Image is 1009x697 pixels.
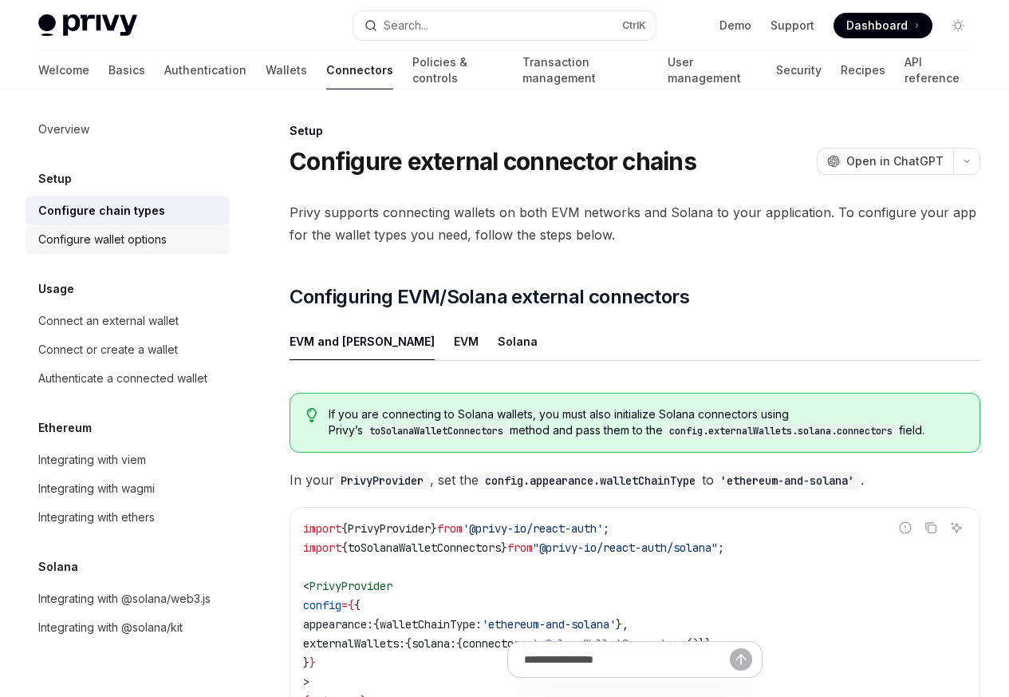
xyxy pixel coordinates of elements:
span: solana: [412,636,456,651]
button: Open in ChatGPT [817,148,953,175]
span: ; [603,521,609,536]
a: Support [771,18,814,34]
span: toSolanaWalletConnectors [348,541,501,555]
a: Wallets [266,51,307,89]
div: Solana [498,323,538,360]
div: Connect an external wallet [38,311,179,331]
input: Ask a question... [524,642,730,677]
button: Report incorrect code [895,517,916,538]
a: API reference [905,51,971,89]
span: config [303,598,341,612]
h5: Solana [38,557,78,576]
span: { [341,521,348,536]
a: Integrating with viem [26,446,230,474]
a: Connect an external wallet [26,307,230,335]
span: externalWallets: [303,636,405,651]
a: Authentication [164,51,246,89]
div: Integrating with viem [38,450,146,469]
a: Integrating with @solana/web3.js [26,584,230,613]
div: Connect or create a wallet [38,340,178,359]
code: PrivyProvider [334,472,430,489]
span: walletChainType: [380,617,482,632]
div: Overview [38,120,89,139]
div: Authenticate a connected wallet [38,369,207,388]
div: EVM [454,323,479,360]
a: User management [668,51,757,89]
div: Integrating with @solana/web3.js [38,589,211,608]
a: Policies & controls [412,51,503,89]
div: Integrating with wagmi [38,479,155,498]
span: PrivyProvider [348,521,431,536]
div: Configure chain types [38,201,165,220]
span: If you are connecting to Solana wallets, you must also initialize Solana connectors using Privy’s... [329,406,964,439]
a: Transaction management [522,51,648,89]
span: ; [718,541,724,555]
span: ()}} [686,636,711,651]
span: { [405,636,412,651]
div: Search... [384,16,428,35]
span: { [456,636,463,651]
span: import [303,521,341,536]
div: EVM and [PERSON_NAME] [290,323,435,360]
code: toSolanaWalletConnectors [363,423,510,439]
span: }, [616,617,629,632]
span: Open in ChatGPT [846,153,944,169]
a: Demo [719,18,751,34]
h5: Ethereum [38,418,92,438]
button: Ask AI [946,517,967,538]
span: } [501,541,507,555]
a: Basics [108,51,145,89]
svg: Tip [306,408,317,422]
a: Connectors [326,51,393,89]
span: 'ethereum-and-solana' [482,617,616,632]
span: { [348,598,354,612]
a: Welcome [38,51,89,89]
span: { [354,598,361,612]
span: Ctrl K [622,19,646,32]
a: Integrating with wagmi [26,474,230,503]
a: Integrating with ethers [26,503,230,532]
span: } [431,521,437,536]
h1: Configure external connector chains [290,147,696,176]
button: Copy the contents from the code block [920,517,941,538]
h5: Setup [38,169,72,188]
span: appearance: [303,617,373,632]
span: Privy supports connecting wallets on both EVM networks and Solana to your application. To configu... [290,201,980,246]
code: config.appearance.walletChainType [479,472,702,489]
span: PrivyProvider [309,579,392,593]
a: Security [776,51,822,89]
code: config.externalWallets.solana.connectors [663,423,899,439]
a: Integrating with @solana/kit [26,613,230,642]
span: from [437,521,463,536]
span: { [341,541,348,555]
a: Recipes [841,51,885,89]
a: Configure chain types [26,196,230,225]
code: 'ethereum-and-solana' [714,472,861,489]
span: = [341,598,348,612]
span: toSolanaWalletConnectors [533,636,686,651]
a: Authenticate a connected wallet [26,364,230,393]
span: { [373,617,380,632]
div: Integrating with @solana/kit [38,618,183,637]
button: Open search [353,11,656,40]
span: < [303,579,309,593]
div: Integrating with ethers [38,508,155,527]
span: Configuring EVM/Solana external connectors [290,284,689,310]
div: Setup [290,123,980,139]
div: Configure wallet options [38,230,167,249]
span: "@privy-io/react-auth/solana" [533,541,718,555]
button: Send message [730,648,752,671]
span: import [303,541,341,555]
button: Toggle dark mode [945,13,971,38]
a: Overview [26,115,230,144]
span: from [507,541,533,555]
span: In your , set the to . [290,469,980,491]
img: light logo [38,14,137,37]
span: connectors: [463,636,533,651]
h5: Usage [38,279,74,299]
a: Configure wallet options [26,225,230,254]
span: '@privy-io/react-auth' [463,521,603,536]
a: Dashboard [834,13,932,38]
span: Dashboard [846,18,908,34]
a: Connect or create a wallet [26,335,230,364]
